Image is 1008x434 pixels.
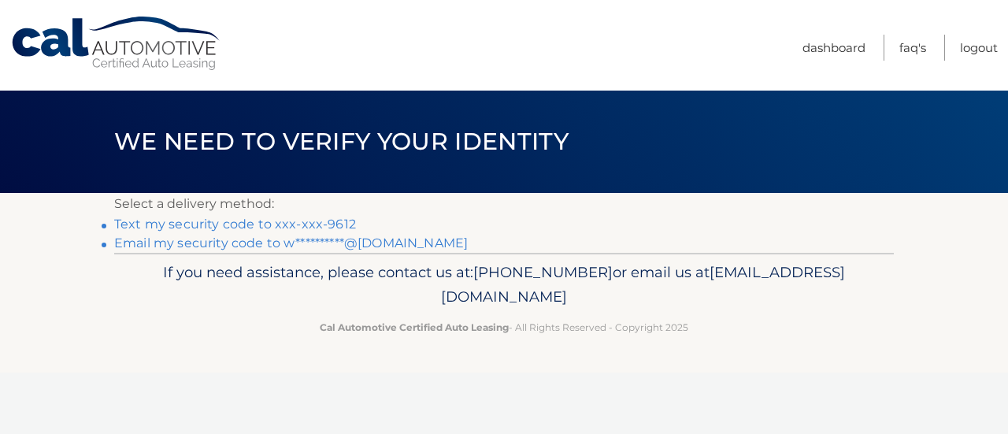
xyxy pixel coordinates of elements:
[114,236,468,250] a: Email my security code to w**********@[DOMAIN_NAME]
[320,321,509,333] strong: Cal Automotive Certified Auto Leasing
[899,35,926,61] a: FAQ's
[114,217,356,232] a: Text my security code to xxx-xxx-9612
[960,35,998,61] a: Logout
[114,193,894,215] p: Select a delivery method:
[124,319,884,336] p: - All Rights Reserved - Copyright 2025
[114,127,569,156] span: We need to verify your identity
[802,35,865,61] a: Dashboard
[473,263,613,281] span: [PHONE_NUMBER]
[10,16,223,72] a: Cal Automotive
[124,260,884,310] p: If you need assistance, please contact us at: or email us at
